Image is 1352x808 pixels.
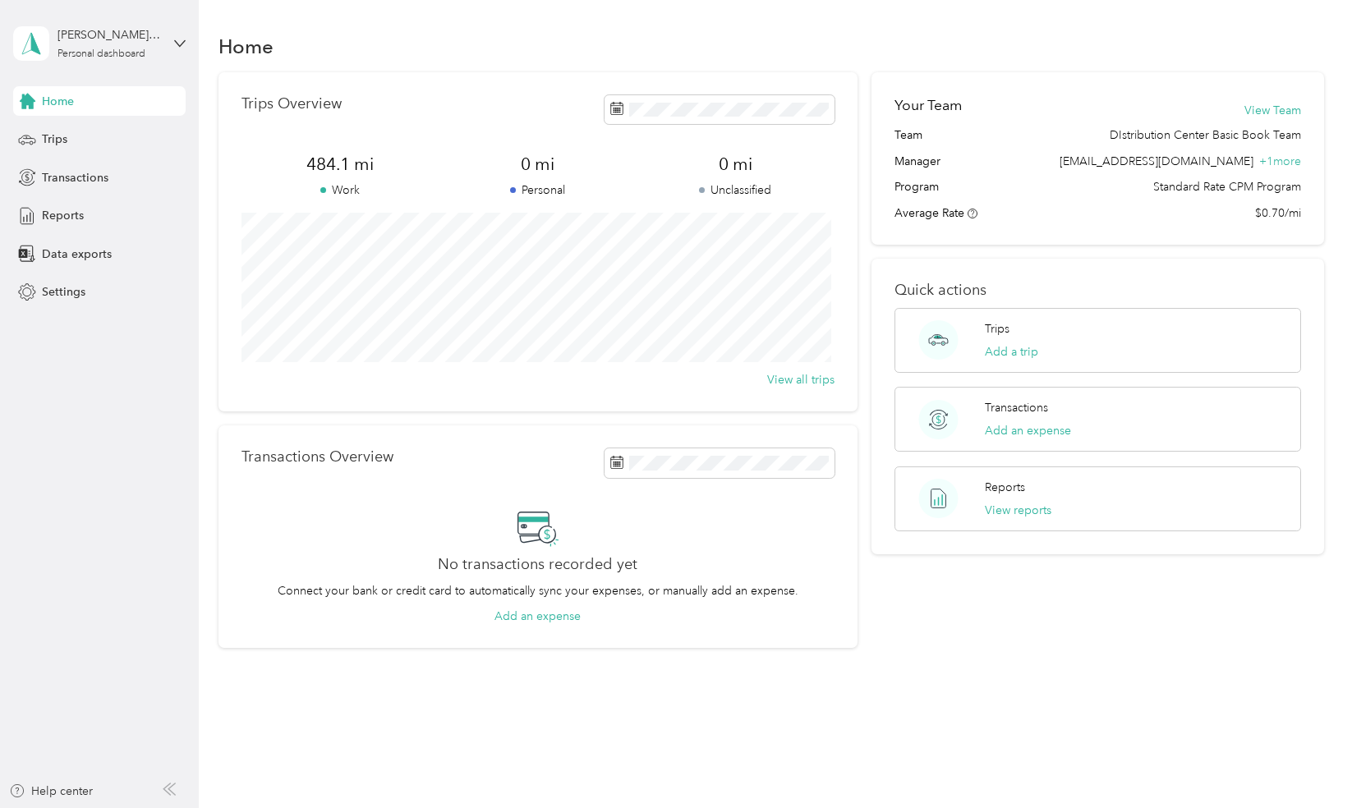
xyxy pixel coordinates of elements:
[42,93,74,110] span: Home
[218,38,274,55] h1: Home
[57,26,160,44] div: [PERSON_NAME][EMAIL_ADDRESS][DOMAIN_NAME]
[278,582,798,599] p: Connect your bank or credit card to automatically sync your expenses, or manually add an expense.
[1060,154,1253,168] span: [EMAIL_ADDRESS][DOMAIN_NAME]
[42,131,67,148] span: Trips
[1153,178,1301,195] span: Standard Rate CPM Program
[241,181,439,199] p: Work
[57,49,145,59] div: Personal dashboard
[9,783,93,800] button: Help center
[894,95,962,116] h2: Your Team
[637,181,834,199] p: Unclassified
[1244,102,1301,119] button: View Team
[438,556,637,573] h2: No transactions recorded yet
[985,399,1048,416] p: Transactions
[894,126,922,144] span: Team
[894,178,939,195] span: Program
[439,181,637,199] p: Personal
[985,320,1009,337] p: Trips
[42,169,108,186] span: Transactions
[894,282,1300,299] p: Quick actions
[241,153,439,176] span: 484.1 mi
[985,479,1025,496] p: Reports
[894,206,964,220] span: Average Rate
[1260,716,1352,808] iframe: Everlance-gr Chat Button Frame
[439,153,637,176] span: 0 mi
[42,207,84,224] span: Reports
[241,95,342,112] p: Trips Overview
[637,153,834,176] span: 0 mi
[1255,204,1301,222] span: $0.70/mi
[894,153,940,170] span: Manager
[42,246,112,263] span: Data exports
[42,283,85,301] span: Settings
[767,371,835,388] button: View all trips
[985,502,1051,519] button: View reports
[985,422,1071,439] button: Add an expense
[494,608,581,625] button: Add an expense
[1110,126,1301,144] span: DIstribution Center Basic Book Team
[985,343,1038,360] button: Add a trip
[241,448,393,466] p: Transactions Overview
[1259,154,1301,168] span: + 1 more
